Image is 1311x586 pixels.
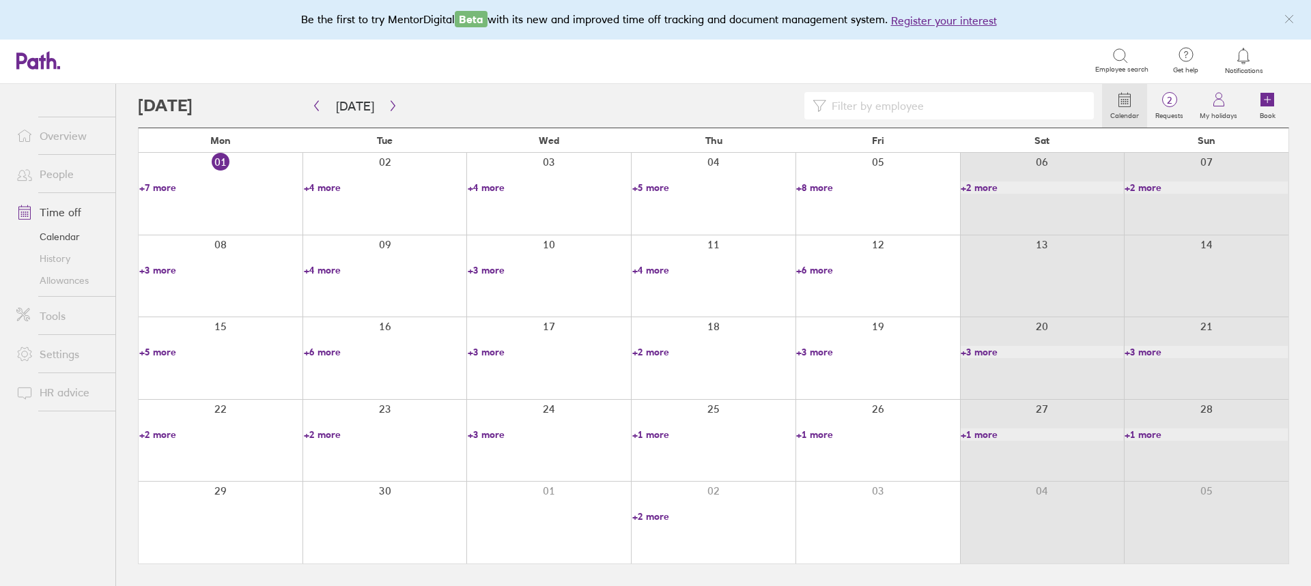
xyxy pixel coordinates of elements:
[705,135,722,146] span: Thu
[961,428,1124,441] a: +1 more
[468,264,631,276] a: +3 more
[139,264,302,276] a: +3 more
[1147,108,1192,120] label: Requests
[1102,84,1147,128] a: Calendar
[468,181,631,194] a: +4 more
[5,302,115,329] a: Tools
[1192,84,1245,128] a: My holidays
[1102,108,1147,120] label: Calendar
[1252,108,1284,120] label: Book
[961,181,1124,194] a: +2 more
[5,340,115,368] a: Settings
[1222,46,1266,75] a: Notifications
[5,269,115,291] a: Allowances
[1164,66,1208,74] span: Get help
[468,346,631,358] a: +3 more
[210,135,231,146] span: Mon
[301,11,1011,29] div: Be the first to try MentorDigital with its new and improved time off tracking and document manage...
[377,135,393,146] span: Tue
[891,12,997,29] button: Register your interest
[304,428,467,441] a: +2 more
[139,428,302,441] a: +2 more
[632,181,795,194] a: +5 more
[1125,346,1288,358] a: +3 more
[1125,181,1288,194] a: +2 more
[632,510,795,523] a: +2 more
[539,135,559,146] span: Wed
[961,346,1124,358] a: +3 more
[304,346,467,358] a: +6 more
[5,160,115,188] a: People
[1125,428,1288,441] a: +1 more
[1034,135,1049,146] span: Sat
[5,199,115,226] a: Time off
[304,181,467,194] a: +4 more
[796,346,959,358] a: +3 more
[153,54,188,66] div: Search
[1192,108,1245,120] label: My holidays
[1147,84,1192,128] a: 2Requests
[5,379,115,406] a: HR advice
[872,135,884,146] span: Fri
[1222,67,1266,75] span: Notifications
[826,93,1086,119] input: Filter by employee
[5,248,115,269] a: History
[796,181,959,194] a: +8 more
[325,95,385,117] button: [DATE]
[632,264,795,276] a: +4 more
[455,11,488,27] span: Beta
[1198,135,1215,146] span: Sun
[1245,84,1289,128] a: Book
[632,346,795,358] a: +2 more
[139,181,302,194] a: +7 more
[1147,95,1192,106] span: 2
[5,122,115,149] a: Overview
[632,428,795,441] a: +1 more
[796,428,959,441] a: +1 more
[796,264,959,276] a: +6 more
[139,346,302,358] a: +5 more
[304,264,467,276] a: +4 more
[5,226,115,248] a: Calendar
[468,428,631,441] a: +3 more
[1095,65,1148,74] span: Employee search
